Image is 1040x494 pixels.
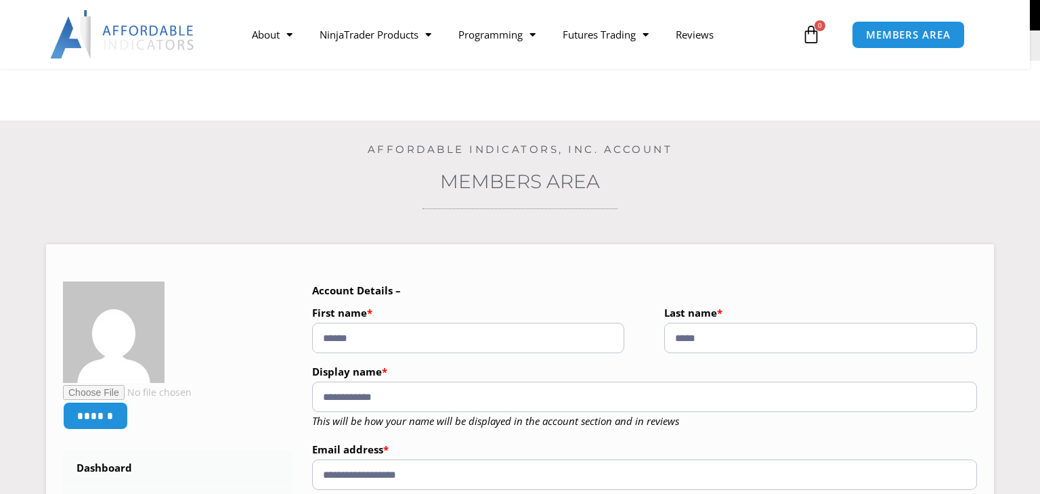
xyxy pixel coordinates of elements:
label: First name [312,302,625,323]
a: MEMBERS AREA [852,21,965,49]
a: 0 [781,15,841,54]
img: LogoAI | Affordable Indicators – NinjaTrader [50,10,196,59]
a: Dashboard [63,451,292,486]
img: 5893e8649c66a6d06974c2483633591c90a7e6c1a224dedd3fd72bf975f6a81f [63,282,165,383]
a: Members Area [440,170,600,193]
label: Email address [312,439,978,459]
a: Affordable Indicators, Inc. Account [368,143,673,156]
span: MEMBERS AREA [866,30,951,40]
a: Programming [445,19,549,50]
label: Display name [312,361,978,382]
b: Account Details – [312,284,401,297]
label: Last name [664,302,977,323]
a: Futures Trading [549,19,662,50]
a: About [238,19,306,50]
a: Reviews [662,19,727,50]
a: NinjaTrader Products [306,19,445,50]
nav: Menu [238,19,798,50]
em: This will be how your name will be displayed in the account section and in reviews [312,414,679,428]
span: 0 [815,20,825,31]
